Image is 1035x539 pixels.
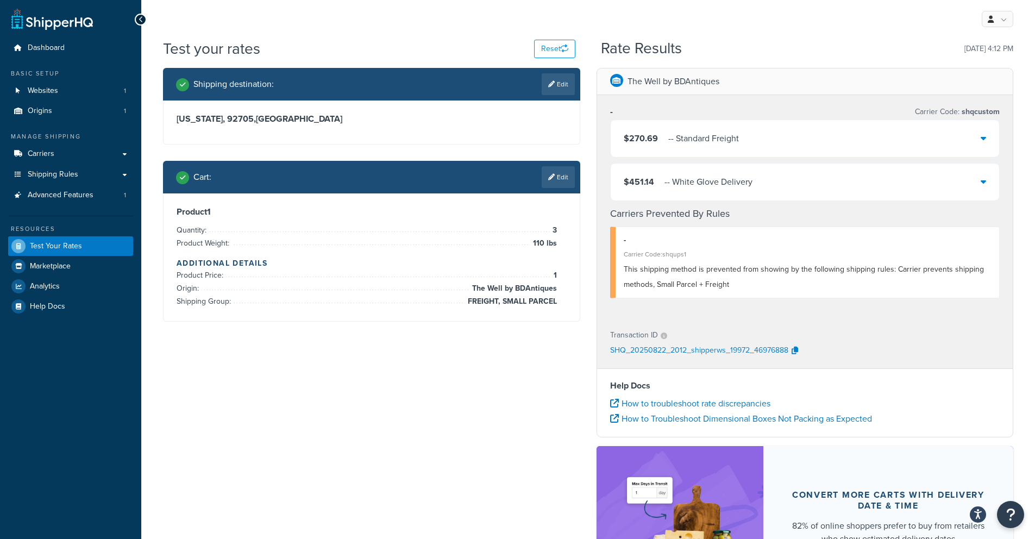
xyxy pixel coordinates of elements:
span: Shipping Rules [28,170,78,179]
span: $451.14 [624,176,654,188]
div: - - Standard Freight [668,131,739,146]
span: Dashboard [28,43,65,53]
span: Product Weight: [177,237,232,249]
span: FREIGHT, SMALL PARCEL [465,295,557,308]
a: Carriers [8,144,133,164]
a: Help Docs [8,297,133,316]
li: Websites [8,81,133,101]
a: Shipping Rules [8,165,133,185]
div: Resources [8,224,133,234]
span: This shipping method is prevented from showing by the following shipping rules: Carrier prevents ... [624,264,984,290]
h1: Test your rates [163,38,260,59]
span: Origins [28,106,52,116]
h2: Shipping destination : [193,79,274,89]
div: - [624,233,992,248]
span: Carriers [28,149,54,159]
h3: [US_STATE], 92705 , [GEOGRAPHIC_DATA] [177,114,567,124]
span: 110 lbs [530,237,557,250]
span: 1 [124,86,126,96]
a: Test Your Rates [8,236,133,256]
li: Advanced Features [8,185,133,205]
div: Basic Setup [8,69,133,78]
h4: Additional Details [177,258,567,269]
span: Product Price: [177,269,226,281]
span: 1 [124,106,126,116]
span: 1 [551,269,557,282]
a: Marketplace [8,256,133,276]
h3: - [610,106,613,117]
li: Origins [8,101,133,121]
div: - - White Glove Delivery [664,174,752,190]
p: Transaction ID [610,328,658,343]
span: Origin: [177,283,202,294]
a: Origins1 [8,101,133,121]
span: Marketplace [30,262,71,271]
h4: Help Docs [610,379,1000,392]
button: Reset [534,40,575,58]
span: 3 [550,224,557,237]
h3: Product 1 [177,206,567,217]
div: Manage Shipping [8,132,133,141]
p: SHQ_20250822_2012_shipperws_19972_46976888 [610,343,788,359]
div: Carrier Code: shqups1 [624,247,992,262]
span: $270.69 [624,132,658,145]
span: Quantity: [177,224,209,236]
h2: Cart : [193,172,211,182]
span: Advanced Features [28,191,93,200]
h2: Rate Results [601,40,682,57]
span: Help Docs [30,302,65,311]
div: Convert more carts with delivery date & time [789,490,988,511]
a: How to troubleshoot rate discrepancies [610,397,770,410]
span: shqcustom [959,106,1000,117]
a: Analytics [8,277,133,296]
a: How to Troubleshoot Dimensional Boxes Not Packing as Expected [610,412,872,425]
p: Carrier Code: [915,104,1000,120]
p: [DATE] 4:12 PM [964,41,1013,57]
a: Advanced Features1 [8,185,133,205]
span: 1 [124,191,126,200]
a: Websites1 [8,81,133,101]
a: Edit [542,166,575,188]
span: The Well by BDAntiques [469,282,557,295]
a: Edit [542,73,575,95]
h4: Carriers Prevented By Rules [610,206,1000,221]
span: Shipping Group: [177,296,234,307]
a: Dashboard [8,38,133,58]
span: Test Your Rates [30,242,82,251]
p: The Well by BDAntiques [628,74,719,89]
button: Open Resource Center [997,501,1024,528]
span: Websites [28,86,58,96]
span: Analytics [30,282,60,291]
